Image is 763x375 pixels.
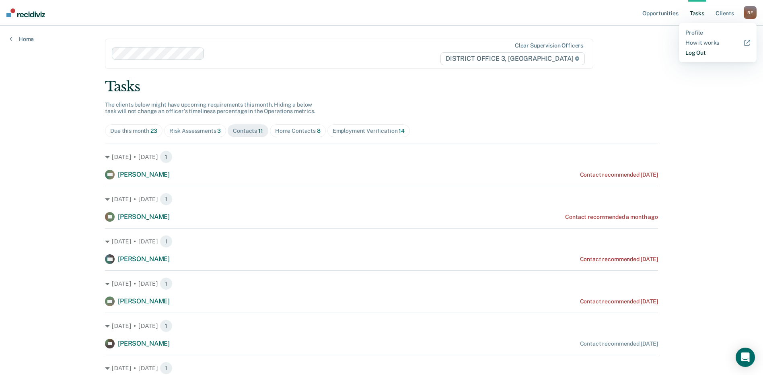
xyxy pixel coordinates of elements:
[685,39,750,46] a: How it works
[105,101,315,115] span: The clients below might have upcoming requirements this month. Hiding a below task will not chang...
[118,171,170,178] span: [PERSON_NAME]
[118,340,170,347] span: [PERSON_NAME]
[118,255,170,263] span: [PERSON_NAME]
[105,235,658,248] div: [DATE] • [DATE] 1
[685,29,750,36] a: Profile
[258,128,263,134] span: 11
[580,256,658,263] div: Contact recommended [DATE]
[217,128,221,134] span: 3
[565,214,658,220] div: Contact recommended a month ago
[160,235,173,248] span: 1
[105,150,658,163] div: [DATE] • [DATE] 1
[440,52,585,65] span: DISTRICT OFFICE 3, [GEOGRAPHIC_DATA]
[160,150,173,163] span: 1
[160,193,173,206] span: 1
[275,128,321,134] div: Home Contacts
[160,277,173,290] span: 1
[169,128,221,134] div: Risk Assessments
[150,128,157,134] span: 23
[744,6,757,19] div: B F
[105,362,658,375] div: [DATE] • [DATE] 1
[580,340,658,347] div: Contact recommended [DATE]
[685,49,750,56] a: Log Out
[105,319,658,332] div: [DATE] • [DATE] 1
[399,128,405,134] span: 14
[233,128,263,134] div: Contacts
[580,298,658,305] div: Contact recommended [DATE]
[118,297,170,305] span: [PERSON_NAME]
[110,128,157,134] div: Due this month
[744,6,757,19] button: BF
[105,193,658,206] div: [DATE] • [DATE] 1
[317,128,321,134] span: 8
[736,348,755,367] div: Open Intercom Messenger
[10,35,34,43] a: Home
[160,319,173,332] span: 1
[105,277,658,290] div: [DATE] • [DATE] 1
[105,78,658,95] div: Tasks
[333,128,405,134] div: Employment Verification
[118,213,170,220] span: [PERSON_NAME]
[6,8,45,17] img: Recidiviz
[515,42,583,49] div: Clear supervision officers
[160,362,173,375] span: 1
[580,171,658,178] div: Contact recommended [DATE]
